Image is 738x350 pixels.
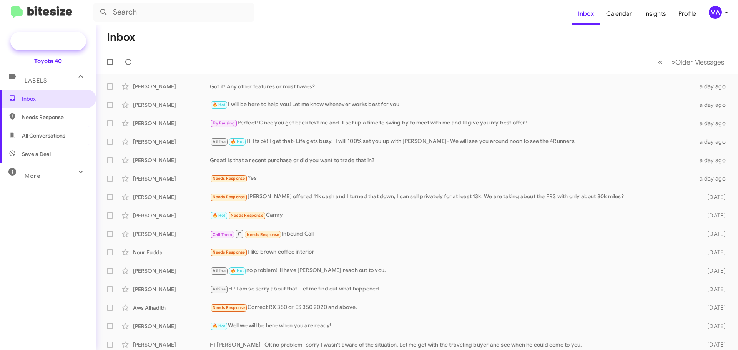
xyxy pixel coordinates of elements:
[709,6,722,19] div: MA
[213,121,235,126] span: Try Pausing
[133,212,210,219] div: [PERSON_NAME]
[210,341,695,348] div: HI [PERSON_NAME]- Ok no problem- sorry I wasn't aware of the situation. Let me get with the trave...
[695,138,732,146] div: a day ago
[133,156,210,164] div: [PERSON_NAME]
[213,287,226,292] span: Athina
[702,6,730,19] button: MA
[210,100,695,109] div: I will be here to help you! Let me know whenever works best for you
[675,58,724,66] span: Older Messages
[34,57,62,65] div: Toyota 40
[213,268,226,273] span: Athina
[33,37,80,45] span: Special Campaign
[695,101,732,109] div: a day ago
[210,285,695,294] div: HI! I am so sorry about that. Let me find out what happened.
[210,192,695,201] div: [PERSON_NAME] offered 11k cash and I turned that down, I can sell privately for at least 13k. We ...
[695,193,732,201] div: [DATE]
[10,32,86,50] a: Special Campaign
[133,193,210,201] div: [PERSON_NAME]
[210,137,695,146] div: HI Its ok! I get that- Life gets busy. I will 100% set you up with [PERSON_NAME]- We will see you...
[231,268,244,273] span: 🔥 Hot
[213,250,245,255] span: Needs Response
[695,304,732,312] div: [DATE]
[695,156,732,164] div: a day ago
[133,119,210,127] div: [PERSON_NAME]
[210,83,695,90] div: Got it! Any other features or must haves?
[213,213,226,218] span: 🔥 Hot
[695,212,732,219] div: [DATE]
[572,3,600,25] a: Inbox
[600,3,638,25] a: Calendar
[695,119,732,127] div: a day ago
[210,266,695,275] div: no problem! Ill have [PERSON_NAME] reach out to you.
[210,174,695,183] div: Yes
[213,139,226,144] span: Athina
[22,150,51,158] span: Save a Deal
[658,57,662,67] span: «
[672,3,702,25] a: Profile
[213,232,233,237] span: Call Them
[22,113,87,121] span: Needs Response
[133,341,210,348] div: [PERSON_NAME]
[695,83,732,90] div: a day ago
[210,211,695,220] div: Camry
[231,139,244,144] span: 🔥 Hot
[93,3,254,22] input: Search
[695,285,732,293] div: [DATE]
[213,194,245,199] span: Needs Response
[210,156,695,164] div: Great! Is that a recent purchase or did you want to trade that in?
[133,175,210,182] div: [PERSON_NAME]
[133,285,210,293] div: [PERSON_NAME]
[210,303,695,312] div: Correct RX 350 or ES 350 2020 and above.
[133,138,210,146] div: [PERSON_NAME]
[133,249,210,256] div: Nour Fudda
[695,341,732,348] div: [DATE]
[133,267,210,275] div: [PERSON_NAME]
[25,173,40,179] span: More
[667,54,729,70] button: Next
[671,57,675,67] span: »
[133,230,210,238] div: [PERSON_NAME]
[210,229,695,239] div: Inbound Call
[247,232,279,237] span: Needs Response
[638,3,672,25] a: Insights
[213,102,226,107] span: 🔥 Hot
[133,304,210,312] div: Aws Alhadith
[695,249,732,256] div: [DATE]
[653,54,667,70] button: Previous
[695,230,732,238] div: [DATE]
[22,132,65,139] span: All Conversations
[133,83,210,90] div: [PERSON_NAME]
[133,101,210,109] div: [PERSON_NAME]
[213,176,245,181] span: Needs Response
[695,175,732,182] div: a day ago
[231,213,263,218] span: Needs Response
[107,31,135,43] h1: Inbox
[213,305,245,310] span: Needs Response
[22,95,87,103] span: Inbox
[695,267,732,275] div: [DATE]
[213,323,226,328] span: 🔥 Hot
[133,322,210,330] div: [PERSON_NAME]
[210,322,695,330] div: Well we will be here when you are ready!
[654,54,729,70] nav: Page navigation example
[695,322,732,330] div: [DATE]
[25,77,47,84] span: Labels
[210,119,695,128] div: Perfect! Once you get back text me and Ill set up a time to swing by to meet with me and Ill give...
[210,248,695,257] div: I like brown coffee interior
